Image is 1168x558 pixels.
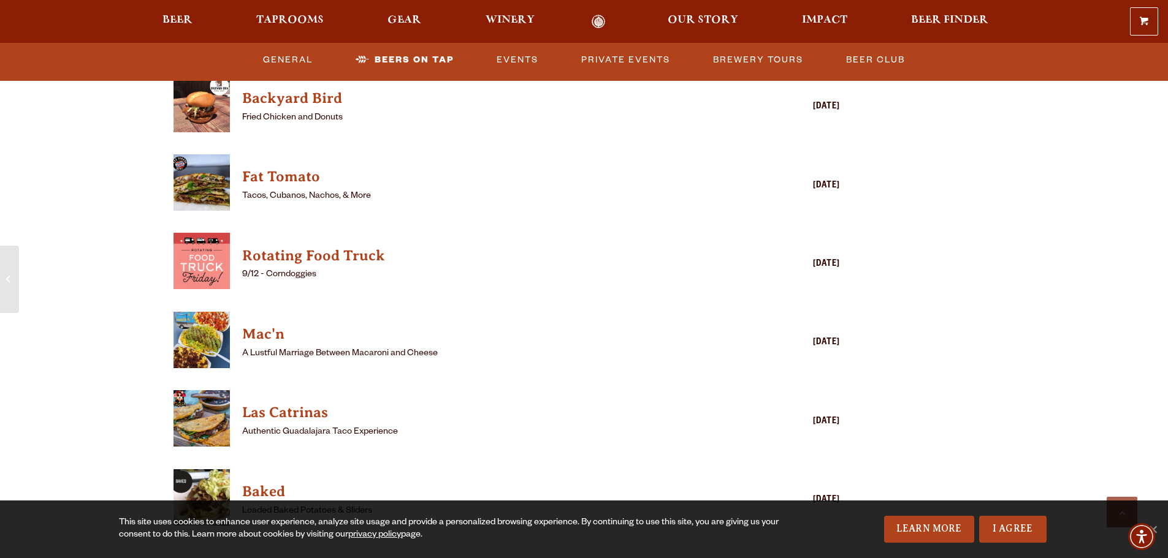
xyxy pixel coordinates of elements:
[174,76,230,139] a: View Backyard Bird details (opens in a new window)
[174,469,230,526] img: thumbnail food truck
[242,347,736,361] p: A Lustful Marriage Between Macaroni and Cheese
[576,15,622,29] a: Odell Home
[242,246,736,266] h4: Rotating Food Truck
[248,15,332,29] a: Taprooms
[242,403,736,423] h4: Las Catrinas
[742,100,840,115] div: [DATE]
[242,244,736,268] a: View Rotating Food Truck details (opens in a new window)
[242,189,736,204] p: Tacos, Cubanos, Nachos, & More
[742,257,840,272] div: [DATE]
[802,15,847,25] span: Impact
[884,516,974,543] a: Learn More
[387,15,421,25] span: Gear
[911,15,988,25] span: Beer Finder
[174,312,230,368] img: thumbnail food truck
[1128,523,1155,550] div: Accessibility Menu
[486,15,535,25] span: Winery
[742,336,840,350] div: [DATE]
[742,415,840,429] div: [DATE]
[174,312,230,375] a: View Mac'n details (opens in a new window)
[174,233,230,296] a: View Rotating Food Truck details (opens in a new window)
[242,325,736,344] h4: Mac'n
[155,15,200,29] a: Beer
[119,517,783,541] div: This site uses cookies to enhance user experience, analyze site usage and provide a personalized ...
[708,46,808,74] a: Brewery Tours
[256,15,324,25] span: Taprooms
[174,233,230,289] img: thumbnail food truck
[242,401,736,425] a: View Las Catrinas details (opens in a new window)
[258,46,318,74] a: General
[242,86,736,111] a: View Backyard Bird details (opens in a new window)
[242,480,736,504] a: View Baked details (opens in a new window)
[242,111,736,126] p: Fried Chicken and Donuts
[242,167,736,187] h4: Fat Tomato
[174,76,230,132] img: thumbnail food truck
[576,46,675,74] a: Private Events
[1107,497,1137,527] a: Scroll to top
[242,268,736,282] p: 9/12 - Corndoggies
[979,516,1047,543] a: I Agree
[348,530,401,540] a: privacy policy
[162,15,193,25] span: Beer
[903,15,996,29] a: Beer Finder
[174,469,230,532] a: View Baked details (opens in a new window)
[174,390,230,453] a: View Las Catrinas details (opens in a new window)
[742,179,840,194] div: [DATE]
[841,46,910,74] a: Beer Club
[242,482,736,502] h4: Baked
[742,493,840,508] div: [DATE]
[478,15,543,29] a: Winery
[351,46,459,74] a: Beers on Tap
[660,15,746,29] a: Our Story
[174,154,230,211] img: thumbnail food truck
[174,154,230,217] a: View Fat Tomato details (opens in a new window)
[242,425,736,440] p: Authentic Guadalajara Taco Experience
[668,15,738,25] span: Our Story
[174,390,230,447] img: thumbnail food truck
[492,46,543,74] a: Events
[794,15,855,29] a: Impact
[242,89,736,108] h4: Backyard Bird
[242,322,736,347] a: View Mac'n details (opens in a new window)
[242,165,736,189] a: View Fat Tomato details (opens in a new window)
[380,15,429,29] a: Gear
